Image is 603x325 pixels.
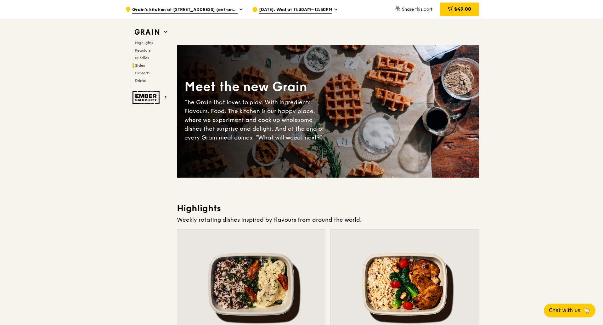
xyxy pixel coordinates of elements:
button: Chat with us🦙 [544,304,595,317]
div: Weekly rotating dishes inspired by flavours from around the world. [177,215,479,224]
img: Grain web logo [132,26,161,38]
span: Chat with us [549,307,580,314]
span: Regulars [135,48,150,53]
div: The Grain that loves to play. With ingredients. Flavours. Food. The kitchen is our happy place, w... [184,98,328,142]
span: 🦙 [583,307,590,314]
span: [DATE], Wed at 11:30AM–12:30PM [259,7,332,14]
span: eat next?” [294,134,322,141]
div: Meet the new Grain [184,78,328,95]
img: Ember Smokery web logo [132,91,161,104]
span: Desserts [135,71,149,75]
span: Highlights [135,41,153,45]
span: Share this cart [402,7,432,12]
h3: Highlights [177,203,479,214]
span: Bundles [135,56,149,60]
span: Drinks [135,78,146,83]
span: $49.00 [454,6,471,12]
span: Sides [135,63,145,68]
span: Grain's kitchen at [STREET_ADDRESS] (entrance along [PERSON_NAME][GEOGRAPHIC_DATA]) [132,7,238,14]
